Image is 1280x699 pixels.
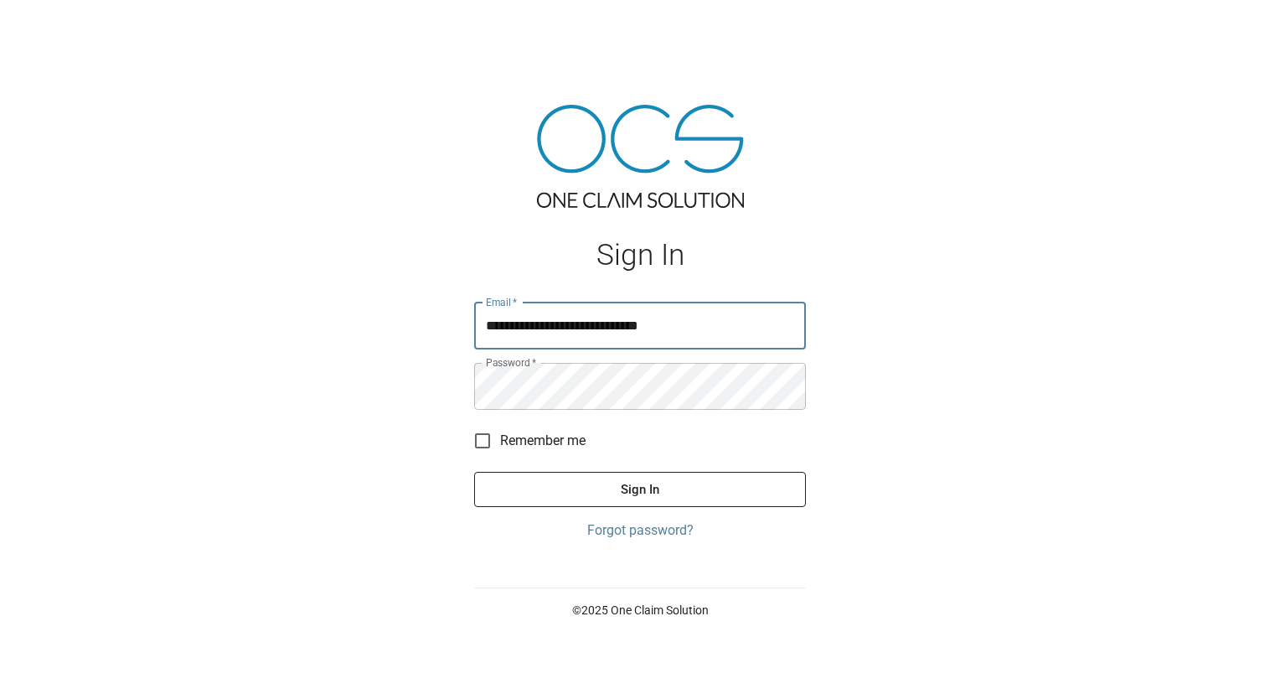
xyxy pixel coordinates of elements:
[20,10,87,44] img: ocs-logo-white-transparent.png
[474,472,806,507] button: Sign In
[486,295,518,309] label: Email
[474,602,806,619] p: © 2025 One Claim Solution
[474,520,806,541] a: Forgot password?
[537,105,744,208] img: ocs-logo-tra.png
[486,355,536,370] label: Password
[474,238,806,272] h1: Sign In
[500,431,586,451] span: Remember me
